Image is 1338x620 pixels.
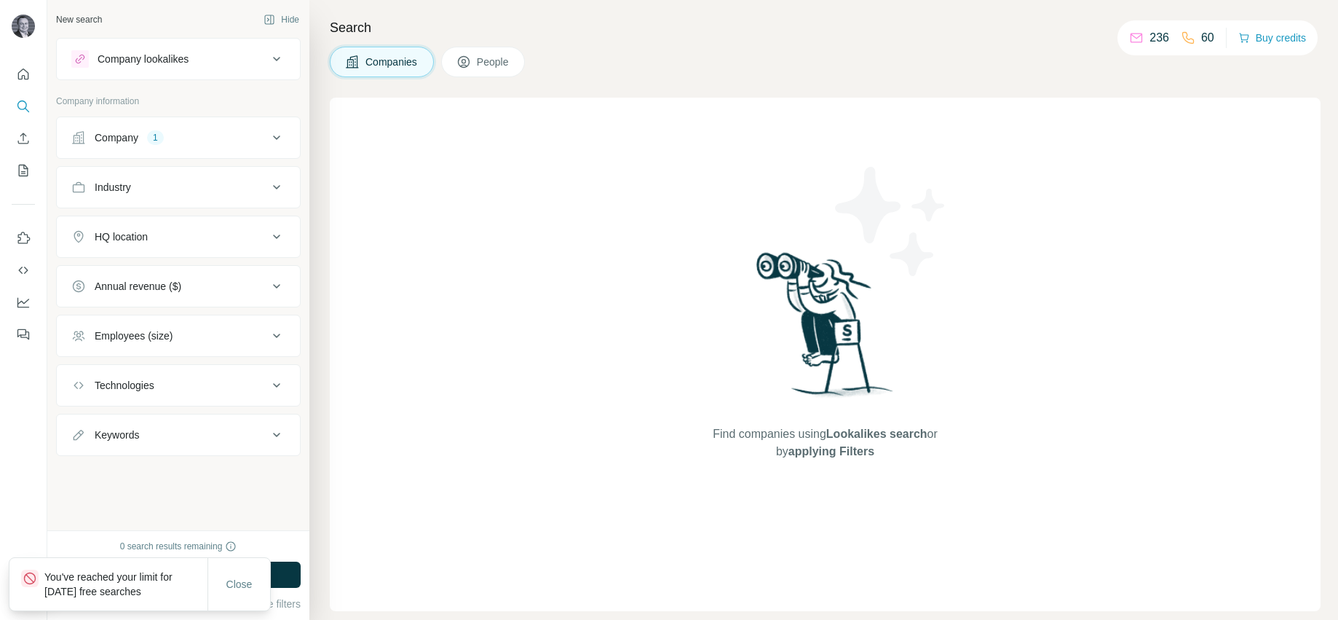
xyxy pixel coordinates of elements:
div: Annual revenue ($) [95,279,181,294]
p: 60 [1201,29,1214,47]
div: Technologies [95,378,154,393]
span: Companies [365,55,419,69]
button: Quick start [12,61,35,87]
button: Enrich CSV [12,125,35,152]
div: Keywords [95,428,139,442]
div: Employees (size) [95,329,173,343]
div: 0 search results remaining [120,540,237,553]
button: Industry [57,170,300,205]
img: Surfe Illustration - Stars [826,156,957,287]
button: Search [12,93,35,119]
button: Company1 [57,120,300,155]
button: Dashboard [12,289,35,315]
div: Company lookalikes [98,52,189,66]
span: Find companies using or by [708,425,941,460]
button: Annual revenue ($) [57,269,300,304]
span: Lookalikes search [826,428,927,440]
p: 236 [1149,29,1169,47]
span: Close [226,577,253,592]
div: 1 [147,131,164,144]
button: HQ location [57,219,300,254]
div: Company [95,130,138,145]
button: Technologies [57,368,300,403]
span: applying Filters [788,445,874,458]
span: People [477,55,510,69]
button: Employees (size) [57,318,300,353]
button: Close [216,571,263,597]
button: Buy credits [1238,28,1306,48]
button: Hide [253,9,309,31]
div: Industry [95,180,131,195]
button: Feedback [12,321,35,348]
div: New search [56,13,102,26]
button: Use Surfe on LinkedIn [12,225,35,251]
h4: Search [330,17,1321,38]
div: HQ location [95,229,148,244]
button: Company lookalikes [57,42,300,76]
button: Keywords [57,417,300,452]
img: Avatar [12,15,35,38]
p: Company information [56,95,301,108]
button: My lists [12,157,35,184]
p: You've reached your limit for [DATE] free searches [44,570,207,599]
button: Use Surfe API [12,257,35,283]
img: Surfe Illustration - Woman searching with binoculars [750,248,901,411]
